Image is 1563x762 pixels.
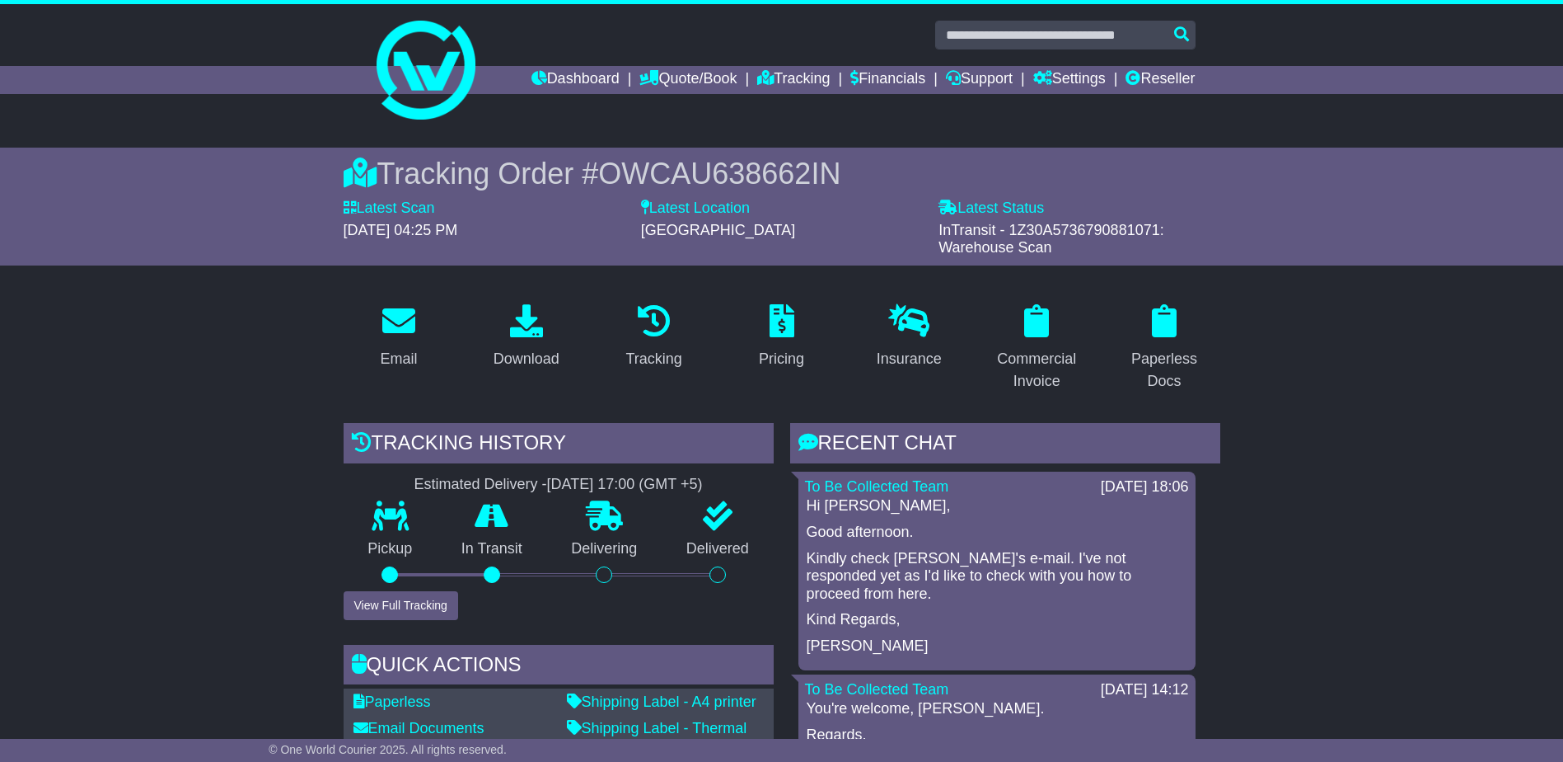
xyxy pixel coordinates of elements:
[662,540,774,558] p: Delivered
[850,66,925,94] a: Financials
[547,540,662,558] p: Delivering
[992,348,1082,393] div: Commercial Invoice
[938,222,1164,256] span: InTransit - 1Z30A5736790881071: Warehouse Scan
[344,645,774,689] div: Quick Actions
[344,222,458,238] span: [DATE] 04:25 PM
[807,727,1187,745] p: Regards,
[380,348,417,370] div: Email
[1109,299,1220,398] a: Paperless Docs
[1101,681,1189,699] div: [DATE] 14:12
[1033,66,1106,94] a: Settings
[1120,348,1210,393] div: Paperless Docs
[805,681,949,698] a: To Be Collected Team
[807,497,1187,515] p: Hi [PERSON_NAME],
[807,611,1187,629] p: Kind Regards,
[344,476,774,494] div: Estimated Delivery -
[748,299,815,376] a: Pricing
[981,299,1093,398] a: Commercial Invoice
[790,423,1220,468] div: RECENT CHAT
[547,476,703,494] div: [DATE] 17:00 (GMT +5)
[639,66,737,94] a: Quote/Book
[807,550,1187,604] p: Kindly check [PERSON_NAME]'s e-mail. I've not responded yet as I'd like to check with you how to ...
[946,66,1013,94] a: Support
[344,591,458,620] button: View Full Tracking
[353,720,484,736] a: Email Documents
[567,720,747,755] a: Shipping Label - Thermal printer
[494,348,559,370] div: Download
[757,66,830,94] a: Tracking
[344,423,774,468] div: Tracking history
[866,299,952,376] a: Insurance
[344,540,438,558] p: Pickup
[615,299,692,376] a: Tracking
[269,743,507,756] span: © One World Courier 2025. All rights reserved.
[807,700,1187,718] p: You're welcome, [PERSON_NAME].
[531,66,620,94] a: Dashboard
[567,694,756,710] a: Shipping Label - A4 printer
[938,200,1044,218] label: Latest Status
[1101,478,1189,496] div: [DATE] 18:06
[344,200,435,218] label: Latest Scan
[1125,66,1195,94] a: Reseller
[344,156,1220,191] div: Tracking Order #
[641,200,750,218] label: Latest Location
[759,348,804,370] div: Pricing
[625,348,681,370] div: Tracking
[807,524,1187,542] p: Good afternoon.
[598,157,840,190] span: OWCAU638662IN
[807,637,1187,656] p: [PERSON_NAME]
[805,478,949,495] a: To Be Collected Team
[369,299,428,376] a: Email
[437,540,547,558] p: In Transit
[353,694,431,710] a: Paperless
[877,348,942,370] div: Insurance
[641,222,795,238] span: [GEOGRAPHIC_DATA]
[483,299,570,376] a: Download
